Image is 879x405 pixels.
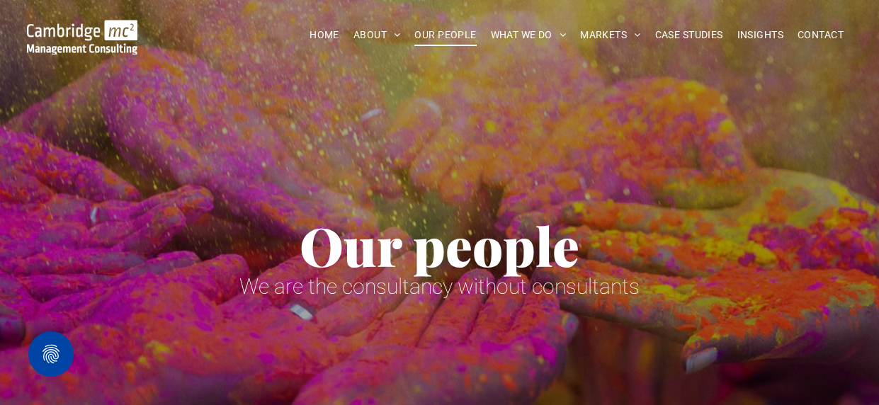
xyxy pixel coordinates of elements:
span: We are the consultancy without consultants [239,274,640,299]
a: INSIGHTS [730,24,790,46]
img: Go to Homepage [27,20,138,55]
span: Our people [300,210,579,280]
a: CONTACT [790,24,851,46]
a: ABOUT [346,24,408,46]
a: WHAT WE DO [484,24,574,46]
a: CASE STUDIES [648,24,730,46]
a: OUR PEOPLE [407,24,483,46]
a: HOME [302,24,346,46]
a: MARKETS [573,24,647,46]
